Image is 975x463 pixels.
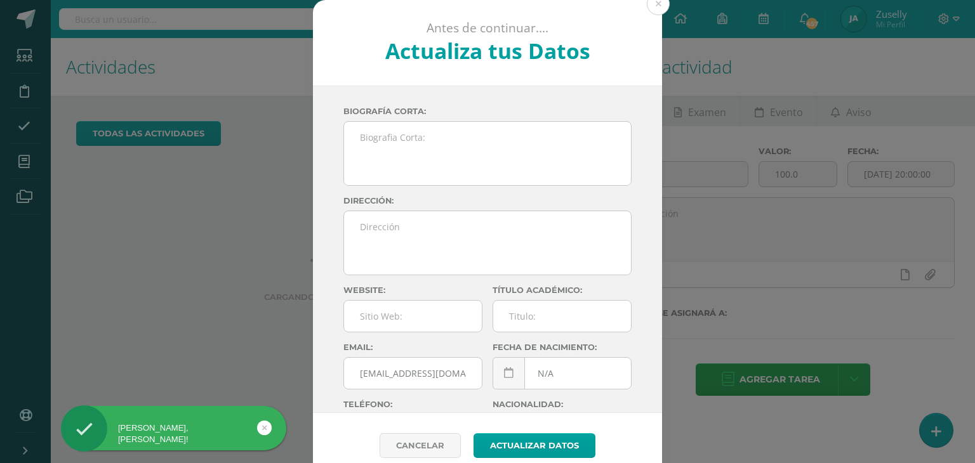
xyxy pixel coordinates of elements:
[493,285,632,295] label: Título académico:
[61,422,286,445] div: [PERSON_NAME], [PERSON_NAME]!
[344,301,482,332] input: Sitio Web:
[343,342,482,352] label: Email:
[343,107,632,116] label: Biografía corta:
[344,358,482,389] input: Correo Electronico:
[343,196,632,205] label: Dirección:
[347,36,628,65] h2: Actualiza tus Datos
[493,400,632,409] label: Nacionalidad:
[493,342,632,352] label: Fecha de nacimiento:
[474,433,595,458] button: Actualizar datos
[493,301,631,332] input: Titulo:
[380,433,461,458] a: Cancelar
[347,20,628,36] p: Antes de continuar....
[343,285,482,295] label: Website:
[493,358,631,389] input: Fecha de Nacimiento:
[343,400,482,409] label: Teléfono:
